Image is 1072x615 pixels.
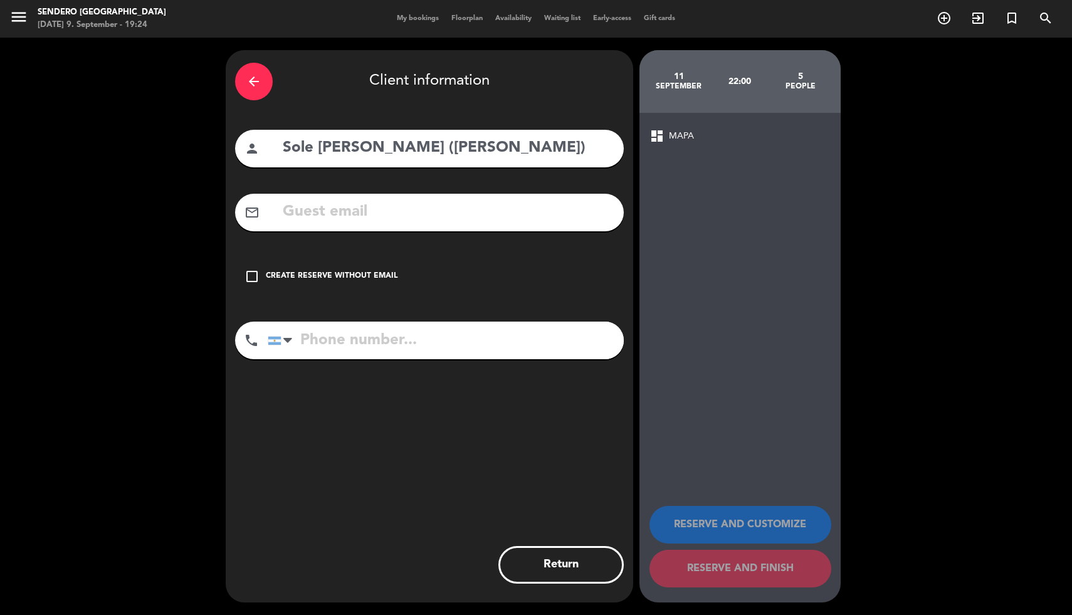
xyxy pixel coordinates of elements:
span: Early-access [587,15,638,22]
span: dashboard [649,129,665,144]
div: Sendero [GEOGRAPHIC_DATA] [38,6,166,19]
input: Phone number... [268,322,624,359]
button: menu [9,8,28,31]
i: check_box_outline_blank [244,269,260,284]
span: My bookings [391,15,445,22]
i: turned_in_not [1004,11,1019,26]
div: people [770,81,831,92]
i: mail_outline [244,205,260,220]
div: Create reserve without email [266,270,397,283]
div: Argentina: +54 [268,322,297,359]
div: 5 [770,71,831,81]
span: MAPA [669,129,694,144]
span: Floorplan [445,15,489,22]
i: menu [9,8,28,26]
div: Client information [235,60,624,103]
i: add_circle_outline [937,11,952,26]
div: 22:00 [709,60,770,103]
input: Guest Name [281,135,614,161]
input: Guest email [281,199,614,225]
i: search [1038,11,1053,26]
div: [DATE] 9. September - 19:24 [38,19,166,31]
button: Return [498,546,624,584]
span: Gift cards [638,15,681,22]
div: September [649,81,710,92]
i: person [244,141,260,156]
i: exit_to_app [970,11,985,26]
button: RESERVE AND CUSTOMIZE [649,506,831,544]
span: Availability [489,15,538,22]
span: Waiting list [538,15,587,22]
i: phone [244,333,259,348]
div: 11 [649,71,710,81]
i: arrow_back [246,74,261,89]
button: RESERVE AND FINISH [649,550,831,587]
